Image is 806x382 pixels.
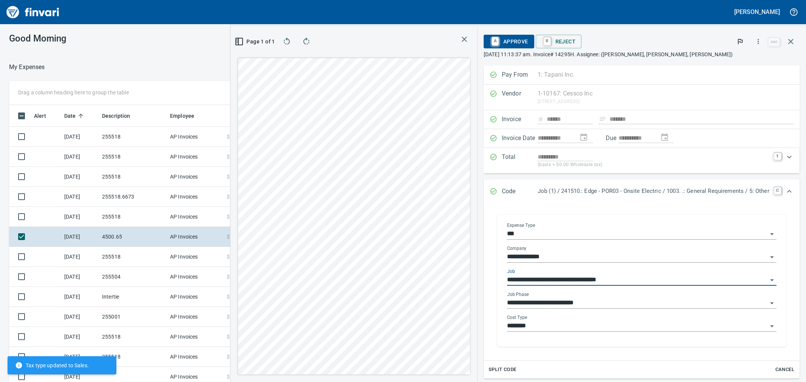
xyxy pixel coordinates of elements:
[769,38,780,46] a: esc
[167,347,224,367] td: AP Invoices
[99,347,167,367] td: 255518
[9,63,45,72] p: My Expenses
[99,227,167,247] td: 4500.65
[61,147,99,167] td: [DATE]
[61,227,99,247] td: [DATE]
[732,33,749,50] button: Flag
[507,269,515,274] label: Job
[170,111,204,120] span: Employee
[99,287,167,307] td: Intertie
[484,179,800,204] div: Expand
[735,8,780,16] h5: [PERSON_NAME]
[99,127,167,147] td: 255518
[61,187,99,207] td: [DATE]
[61,247,99,267] td: [DATE]
[167,267,224,287] td: AP Invoices
[167,227,224,247] td: AP Invoices
[536,35,582,48] button: RReject
[167,207,224,227] td: AP Invoices
[167,287,224,307] td: AP Invoices
[227,333,230,340] span: $
[507,315,528,320] label: Cost Type
[538,187,769,196] p: Job (1) / 241510.: Edge - POR03 - Onsite Electric / 1003. .: General Requirements / 5: Other
[484,35,534,48] button: AApprove
[542,35,575,48] span: Reject
[61,287,99,307] td: [DATE]
[64,111,86,120] span: Date
[34,111,46,120] span: Alert
[102,111,140,120] span: Description
[487,364,518,376] button: Split Code
[9,63,45,72] nav: breadcrumb
[227,313,230,320] span: $
[484,51,800,58] p: [DATE] 11:13:37 am. Invoice# 14295H. Assignee: ([PERSON_NAME], [PERSON_NAME], [PERSON_NAME])
[237,35,275,48] button: Page 1 of 1
[227,273,230,280] span: $
[767,32,800,51] span: Close invoice
[507,223,535,228] label: Expense Type
[507,246,527,251] label: Company
[167,247,224,267] td: AP Invoices
[774,152,781,160] a: T
[167,307,224,327] td: AP Invoices
[61,127,99,147] td: [DATE]
[489,365,517,374] span: Split Code
[99,267,167,287] td: 255504
[61,267,99,287] td: [DATE]
[229,111,258,120] span: Amount
[167,147,224,167] td: AP Invoices
[61,327,99,347] td: [DATE]
[99,327,167,347] td: 255518
[167,187,224,207] td: AP Invoices
[767,252,777,262] button: Open
[484,204,800,379] div: Expand
[227,293,230,300] span: $
[227,173,230,180] span: $
[775,365,795,374] span: Cancel
[99,167,167,187] td: 255518
[61,167,99,187] td: [DATE]
[102,111,130,120] span: Description
[240,37,272,46] span: Page 1 of 1
[767,229,777,239] button: Open
[773,364,797,376] button: Cancel
[99,147,167,167] td: 255518
[227,253,230,260] span: $
[733,6,782,18] button: [PERSON_NAME]
[99,307,167,327] td: 255001
[61,307,99,327] td: [DATE]
[227,153,230,160] span: $
[5,3,61,21] img: Finvari
[227,353,230,360] span: $
[227,193,230,200] span: $
[227,373,230,380] span: $
[484,148,800,173] div: Expand
[61,207,99,227] td: [DATE]
[538,161,769,169] p: (basis + $0.00 Wholesale tax)
[502,152,538,169] p: Total
[507,292,529,297] label: Job Phase
[767,321,777,331] button: Open
[61,347,99,367] td: [DATE]
[774,187,781,194] a: C
[9,33,196,44] h3: Good Morning
[490,35,528,48] span: Approve
[99,207,167,227] td: 255518
[227,133,230,140] span: $
[99,187,167,207] td: 255518.6673
[170,111,194,120] span: Employee
[167,327,224,347] td: AP Invoices
[15,362,89,369] span: Tax type updated to Sales.
[167,167,224,187] td: AP Invoices
[34,111,56,120] span: Alert
[767,275,777,285] button: Open
[502,187,538,197] p: Code
[227,233,230,240] span: $
[227,213,230,220] span: $
[750,33,767,50] button: More
[167,127,224,147] td: AP Invoices
[18,89,129,96] p: Drag a column heading here to group the table
[492,37,499,45] a: A
[544,37,551,45] a: R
